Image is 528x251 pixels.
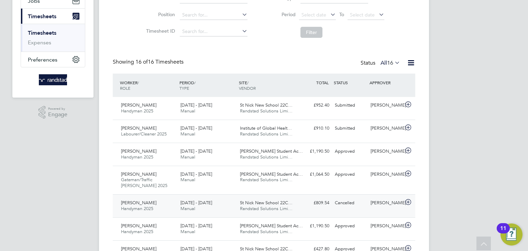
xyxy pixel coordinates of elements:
span: Timesheets [28,13,56,20]
span: [PERSON_NAME] [121,125,156,131]
div: £952.40 [296,100,332,111]
label: Position [144,11,175,18]
a: Timesheets [28,30,56,36]
div: [PERSON_NAME] [368,220,404,232]
span: VENDOR [239,85,256,91]
div: Status [361,58,401,68]
div: Showing [113,58,185,66]
span: / [194,80,196,85]
span: ROLE [120,85,130,91]
button: Preferences [21,52,85,67]
span: [PERSON_NAME] [121,223,156,229]
span: Manual [180,154,195,160]
span: Gateman/Traffic [PERSON_NAME] 2025 [121,177,167,188]
span: [DATE] - [DATE] [180,148,212,154]
span: Engage [48,112,67,118]
span: 16 Timesheets [135,58,184,65]
div: Submitted [332,100,368,111]
span: Select date [350,12,375,18]
span: Randstad Solutions Limi… [240,206,293,211]
span: [DATE] - [DATE] [180,102,212,108]
div: [PERSON_NAME] [368,123,404,134]
div: Submitted [332,123,368,134]
div: [PERSON_NAME] [368,100,404,111]
div: £910.10 [296,123,332,134]
span: [DATE] - [DATE] [180,125,212,131]
span: [DATE] - [DATE] [180,171,212,177]
div: STATUS [332,76,368,89]
span: St Nick New School 22C… [240,200,293,206]
span: [PERSON_NAME] [121,200,156,206]
div: Cancelled [332,197,368,209]
span: To [337,10,346,19]
div: WORKER [118,76,178,94]
span: [PERSON_NAME] Student Ac… [240,223,303,229]
span: Manual [180,108,195,114]
span: Randstad Solutions Limi… [240,229,293,234]
div: £1,064.50 [296,169,332,180]
span: [PERSON_NAME] [121,102,156,108]
span: Manual [180,177,195,183]
span: [PERSON_NAME] [121,148,156,154]
div: £1,190.50 [296,146,332,157]
img: randstad-logo-retina.png [39,74,67,85]
span: St Nick New School 22C… [240,102,293,108]
input: Search for... [180,10,247,20]
a: Go to home page [21,74,85,85]
div: Timesheets [21,24,85,52]
label: Timesheet ID [144,28,175,34]
span: Handyman 2025 [121,108,153,114]
span: TYPE [179,85,189,91]
span: Randstad Solutions Limi… [240,131,293,137]
span: Institute of Global Healt… [240,125,292,131]
span: [PERSON_NAME] Student Ac… [240,171,303,177]
span: Labourer/Cleaner 2025 [121,131,167,137]
span: Manual [180,131,195,137]
span: Select date [301,12,326,18]
span: / [247,80,249,85]
div: [PERSON_NAME] [368,197,404,209]
span: Randstad Solutions Limi… [240,108,293,114]
span: 16 [387,59,393,66]
button: Open Resource Center, 11 new notifications [500,223,522,245]
div: Approved [332,169,368,180]
span: Manual [180,229,195,234]
div: PERIOD [178,76,237,94]
label: Period [265,11,296,18]
div: Approved [332,146,368,157]
span: Handyman 2025 [121,154,153,160]
a: Expenses [28,39,51,46]
div: SITE [237,76,297,94]
span: Handyman 2025 [121,206,153,211]
div: [PERSON_NAME] [368,146,404,157]
div: £1,190.50 [296,220,332,232]
div: Approved [332,220,368,232]
button: Timesheets [21,9,85,24]
span: [DATE] - [DATE] [180,200,212,206]
span: [PERSON_NAME] [121,171,156,177]
span: Randstad Solutions Limi… [240,177,293,183]
div: £809.54 [296,197,332,209]
span: Preferences [28,56,57,63]
span: / [137,80,139,85]
label: All [381,59,400,66]
span: Handyman 2025 [121,229,153,234]
div: [PERSON_NAME] [368,169,404,180]
span: Randstad Solutions Limi… [240,154,293,160]
div: 11 [500,228,506,237]
span: TOTAL [316,80,329,85]
button: Filter [300,27,322,38]
span: Powered by [48,106,67,112]
a: Powered byEngage [38,106,68,119]
span: [PERSON_NAME] Student Ac… [240,148,303,154]
span: [DATE] - [DATE] [180,223,212,229]
span: 16 of [135,58,148,65]
input: Search for... [180,27,247,36]
div: APPROVER [368,76,404,89]
span: Manual [180,206,195,211]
